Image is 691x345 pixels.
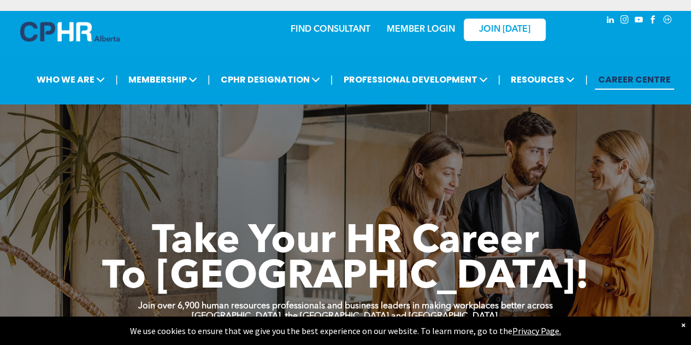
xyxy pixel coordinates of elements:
a: youtube [633,14,645,28]
strong: Join over 6,900 human resources professionals and business leaders in making workplaces better ac... [138,302,553,311]
a: CAREER CENTRE [595,69,674,90]
span: JOIN [DATE] [479,25,530,35]
img: A blue and white logo for cp alberta [20,22,120,42]
span: PROFESSIONAL DEVELOPMENT [340,69,491,90]
div: Dismiss notification [681,319,686,330]
a: linkedin [605,14,617,28]
li: | [585,68,588,91]
a: FIND CONSULTANT [291,25,370,34]
a: Social network [662,14,674,28]
a: instagram [619,14,631,28]
a: facebook [647,14,659,28]
li: | [498,68,500,91]
li: | [208,68,210,91]
a: MEMBER LOGIN [387,25,455,34]
span: To [GEOGRAPHIC_DATA]! [102,258,589,297]
a: Privacy Page. [512,325,561,336]
li: | [115,68,118,91]
span: Take Your HR Career [152,223,539,262]
span: MEMBERSHIP [125,69,200,90]
span: RESOURCES [507,69,578,90]
span: CPHR DESIGNATION [217,69,323,90]
li: | [330,68,333,91]
strong: [GEOGRAPHIC_DATA], the [GEOGRAPHIC_DATA] and [GEOGRAPHIC_DATA]. [192,312,500,321]
a: JOIN [DATE] [464,19,546,41]
span: WHO WE ARE [33,69,108,90]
